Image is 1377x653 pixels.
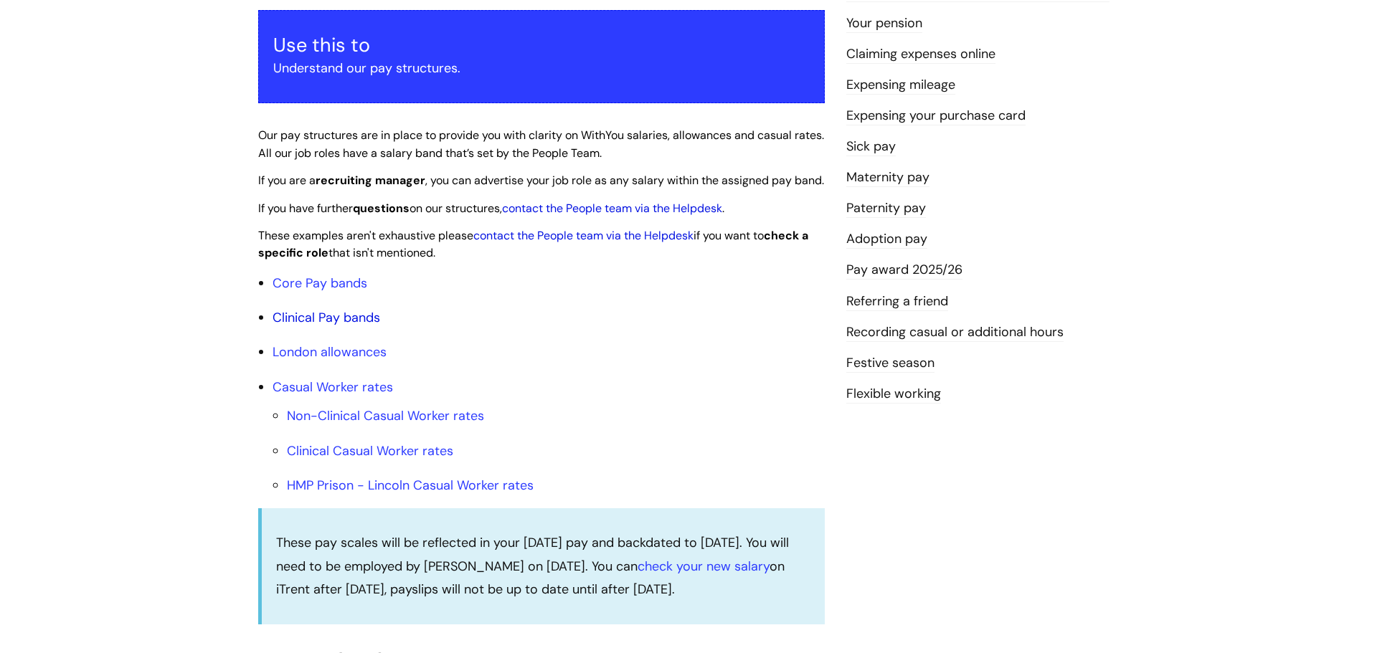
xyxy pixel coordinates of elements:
[258,228,808,261] span: These examples aren't exhaustive please if you want to that isn't mentioned.
[846,292,948,311] a: Referring a friend
[287,477,534,494] a: HMP Prison - Lincoln Casual Worker rates
[273,309,380,326] a: Clinical Pay bands
[846,107,1026,125] a: Expensing your purchase card
[287,442,453,459] a: Clinical Casual Worker rates
[638,558,770,575] a: check your new salary
[473,228,694,243] a: contact the People team via the Helpdesk
[846,354,934,373] a: Festive season
[502,201,722,216] a: contact the People team via the Helpdesk
[273,343,387,361] a: London allowances
[846,230,927,249] a: Adoption pay
[273,57,810,80] p: Understand our pay structures.
[258,128,824,161] span: Our pay structures are in place to provide you with clarity on WithYou salaries, allowances and c...
[846,323,1064,342] a: Recording casual or additional hours
[846,76,955,95] a: Expensing mileage
[846,168,929,187] a: Maternity pay
[258,201,724,216] span: If you have further on our structures, .
[846,45,995,64] a: Claiming expenses online
[273,378,393,396] a: Casual Worker rates
[353,201,410,216] strong: questions
[258,173,824,188] span: If you are a , you can advertise your job role as any salary within the assigned pay band.
[846,138,896,156] a: Sick pay
[276,531,810,601] p: These pay scales will be reflected in your [DATE] pay and backdated to [DATE]. You will need to b...
[846,261,962,280] a: Pay award 2025/26
[846,199,926,218] a: Paternity pay
[273,275,367,292] a: Core Pay bands
[846,385,941,404] a: Flexible working
[287,407,484,424] a: Non-Clinical Casual Worker rates
[846,14,922,33] a: Your pension
[316,173,425,188] strong: recruiting manager
[273,34,810,57] h3: Use this to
